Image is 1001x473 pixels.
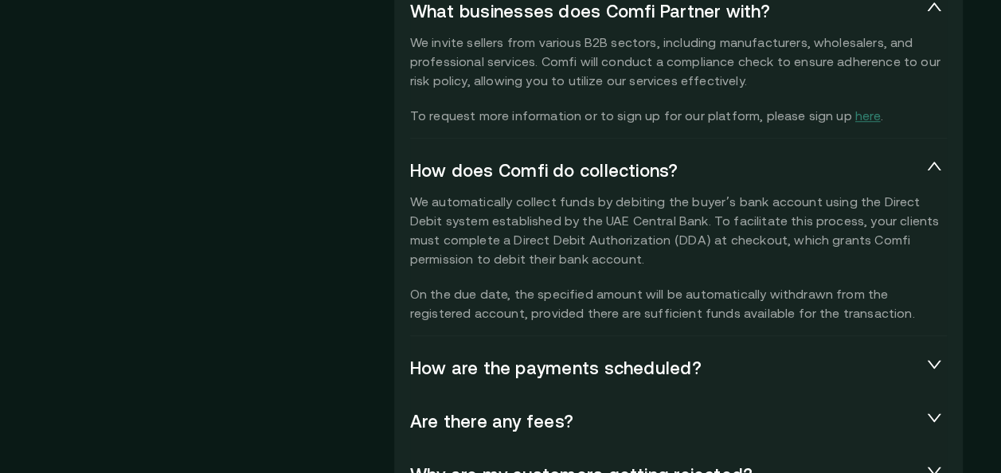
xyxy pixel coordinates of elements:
a: here [855,108,881,123]
div: How are the payments scheduled? [410,348,947,389]
div: How does Comfi do collections? [410,150,947,192]
span: collapsed [926,356,942,372]
span: expanded [926,158,942,174]
span: What businesses does Comfi Partner with? [410,1,921,23]
p: We invite sellers from various B2B sectors, including manufacturers, wholesalers, and professiona... [410,33,947,125]
p: We automatically collect funds by debiting the buyer’s bank account using the Direct Debit system... [410,192,947,322]
span: How does Comfi do collections? [410,160,921,182]
span: collapsed [926,409,942,425]
div: Are there any fees? [410,401,947,443]
span: How are the payments scheduled? [410,358,921,380]
span: Are there any fees? [410,411,921,433]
